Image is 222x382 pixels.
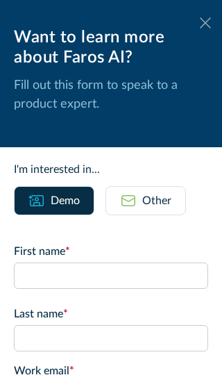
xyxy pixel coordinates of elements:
div: Other [142,192,171,209]
label: Last name [14,306,208,322]
label: First name [14,243,208,260]
div: Demo [51,192,80,209]
label: Work email [14,363,208,379]
div: Want to learn more about Faros AI? [14,28,208,68]
p: Fill out this form to speak to a product expert. [14,76,208,114]
div: I'm interested in... [14,161,208,178]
